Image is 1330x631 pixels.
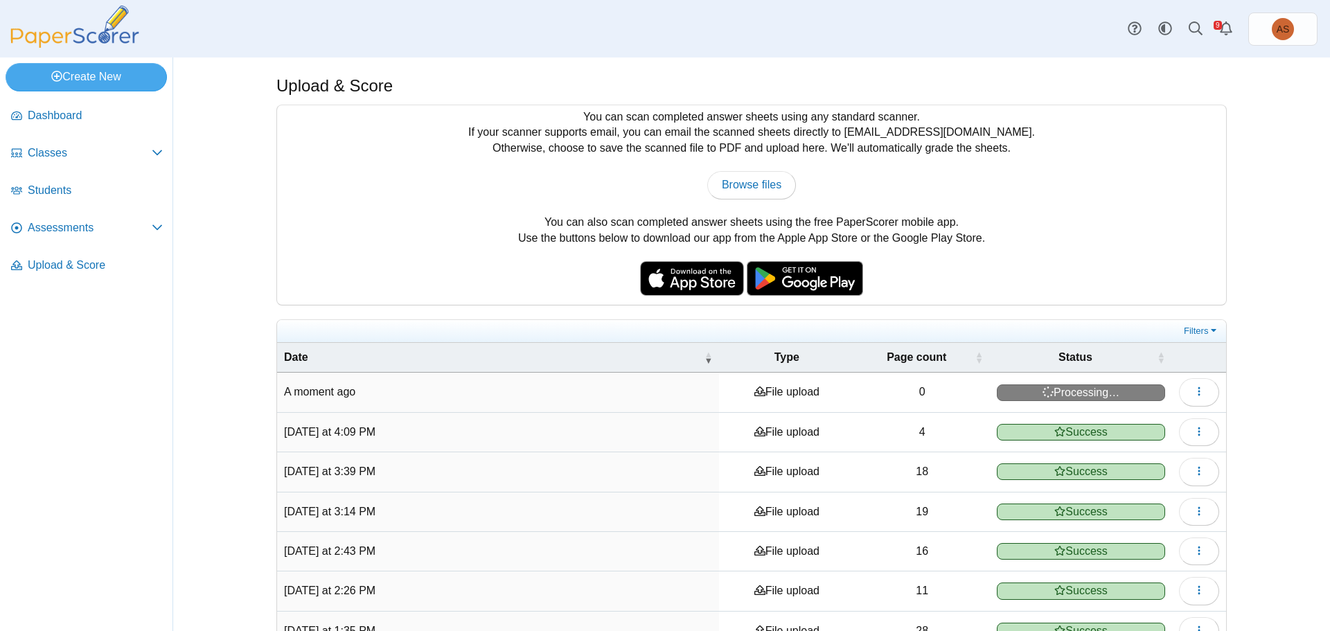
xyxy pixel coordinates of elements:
[719,532,854,571] td: File upload
[28,220,152,235] span: Assessments
[6,137,168,170] a: Classes
[284,426,375,438] time: Oct 14, 2025 at 4:09 PM
[719,373,854,412] td: File upload
[1180,324,1223,338] a: Filters
[277,105,1226,305] div: You can scan completed answer sheets using any standard scanner. If your scanner supports email, ...
[640,261,744,296] img: apple-store-badge.svg
[6,63,167,91] a: Create New
[854,452,990,492] td: 18
[719,571,854,611] td: File upload
[722,179,781,190] span: Browse files
[997,543,1165,560] span: Success
[28,183,163,198] span: Students
[997,384,1165,401] span: Processing…
[1211,14,1241,44] a: Alerts
[747,261,863,296] img: google-play-badge.png
[284,386,355,398] time: Oct 15, 2025 at 10:12 AM
[854,532,990,571] td: 16
[854,413,990,452] td: 4
[719,413,854,452] td: File upload
[284,465,375,477] time: Oct 14, 2025 at 3:39 PM
[1248,12,1318,46] a: Andrea Sheaffer
[854,492,990,532] td: 19
[284,506,375,517] time: Oct 14, 2025 at 3:14 PM
[6,6,144,48] img: PaperScorer
[6,212,168,245] a: Assessments
[28,258,163,273] span: Upload & Score
[997,424,1165,441] span: Success
[997,504,1165,520] span: Success
[1272,18,1294,40] span: Andrea Sheaffer
[6,100,168,133] a: Dashboard
[997,350,1154,365] span: Status
[1157,350,1165,364] span: Status : Activate to sort
[276,74,393,98] h1: Upload & Score
[719,452,854,492] td: File upload
[284,350,701,365] span: Date
[1277,24,1290,34] span: Andrea Sheaffer
[6,249,168,283] a: Upload & Score
[6,38,144,50] a: PaperScorer
[854,373,990,412] td: 0
[6,175,168,208] a: Students
[707,171,796,199] a: Browse files
[854,571,990,611] td: 11
[719,492,854,532] td: File upload
[704,350,712,364] span: Date : Activate to remove sorting
[997,583,1165,599] span: Success
[28,108,163,123] span: Dashboard
[861,350,972,365] span: Page count
[726,350,847,365] span: Type
[284,585,375,596] time: Oct 14, 2025 at 2:26 PM
[284,545,375,557] time: Oct 14, 2025 at 2:43 PM
[975,350,983,364] span: Page count : Activate to sort
[997,463,1165,480] span: Success
[28,145,152,161] span: Classes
